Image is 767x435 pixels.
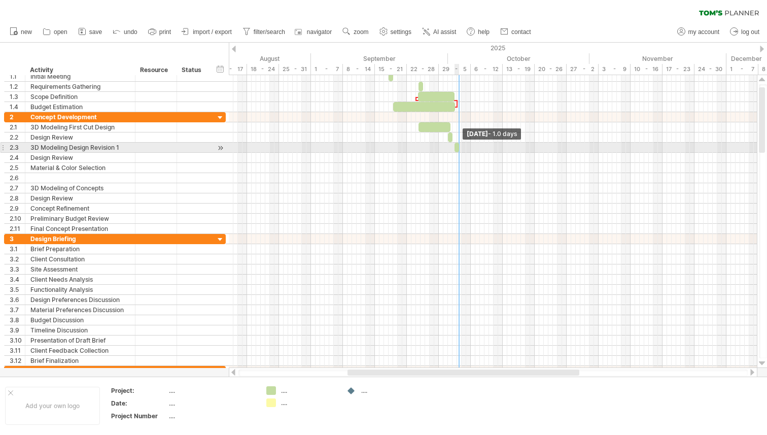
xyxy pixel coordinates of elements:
div: 1 - 7 [311,64,343,75]
a: navigator [293,25,335,39]
div: .... [169,399,254,408]
div: Design Review [30,132,130,142]
div: Date: [111,399,167,408]
div: 13 - 19 [503,64,535,75]
div: Site Assessment [30,264,130,274]
div: Brief Finalization [30,356,130,365]
a: open [40,25,71,39]
div: Requirements Gathering [30,82,130,91]
div: 15 - 21 [375,64,407,75]
div: Client Consultation [30,254,130,264]
div: 8 - 14 [343,64,375,75]
div: .... [169,386,254,395]
span: help [478,28,490,36]
a: save [76,25,105,39]
div: Concept Development [30,112,130,122]
div: 1.3 [10,92,25,102]
div: 3 [10,234,25,244]
a: log out [727,25,762,39]
span: new [21,28,32,36]
div: Presentation of Draft Brief [30,336,130,345]
div: 18 - 24 [247,64,279,75]
div: 25 - 31 [279,64,311,75]
a: my account [675,25,722,39]
div: 3 - 9 [599,64,631,75]
div: 17 - 23 [663,64,694,75]
div: 3D Modeling First Cut Design [30,122,130,132]
div: 2.3 [10,143,25,152]
div: 3.6 [10,295,25,305]
span: - 1.0 days [488,130,517,138]
a: filter/search [240,25,288,39]
a: settings [377,25,414,39]
div: November 2025 [589,53,726,64]
div: scroll to activity [216,143,225,153]
div: 3.12 [10,356,25,365]
div: 2.1 [10,122,25,132]
div: Design Review [30,153,130,162]
div: [DATE] [463,128,521,140]
div: Final Concept Presentation [30,224,130,233]
div: Budget Discussion [30,315,130,325]
a: contact [498,25,534,39]
div: Project: [111,386,167,395]
div: 2.2 [10,132,25,142]
div: 3.11 [10,346,25,355]
div: 2.10 [10,214,25,223]
div: Add your own logo [5,387,100,425]
div: 1.4 [10,102,25,112]
div: Material Preferences Discussion [30,305,130,315]
div: Resource [140,65,171,75]
div: 2.7 [10,183,25,193]
div: Functionality Analysis [30,285,130,294]
div: 11 - 17 [215,64,247,75]
span: log out [741,28,759,36]
div: .... [361,386,416,395]
div: 3.4 [10,275,25,284]
span: navigator [307,28,332,36]
div: 6 - 12 [471,64,503,75]
span: settings [391,28,411,36]
div: 2.4 [10,153,25,162]
span: import / export [193,28,232,36]
span: AI assist [433,28,456,36]
div: 3.9 [10,325,25,335]
div: Material & Color Selection [30,163,130,173]
div: .... [281,386,336,395]
div: 2 [10,112,25,122]
div: 27 - 2 [567,64,599,75]
div: Design Preferences Discussion [30,295,130,305]
div: 3D Modeling of Concepts [30,183,130,193]
div: 3.8 [10,315,25,325]
a: undo [110,25,141,39]
div: 3.10 [10,336,25,345]
div: 2.5 [10,163,25,173]
a: new [7,25,35,39]
div: Concept Refinement [30,204,130,213]
div: 4 [10,366,25,376]
span: zoom [354,28,368,36]
div: September 2025 [311,53,448,64]
div: Project Number [111,412,167,420]
div: 3.7 [10,305,25,315]
div: 2.11 [10,224,25,233]
div: 2.6 [10,173,25,183]
div: Initial Meeting [30,72,130,81]
div: 24 - 30 [694,64,726,75]
div: Scope Definition [30,92,130,102]
div: Timeline Discussion [30,325,130,335]
div: 1.2 [10,82,25,91]
div: 3.5 [10,285,25,294]
a: print [146,25,174,39]
div: August 2025 [169,53,311,64]
div: Design Briefing [30,234,130,244]
span: my account [688,28,719,36]
div: Preliminary Budget Review [30,214,130,223]
div: 22 - 28 [407,64,439,75]
div: 2.9 [10,204,25,213]
div: Status [182,65,204,75]
span: open [54,28,67,36]
div: Design Review [30,193,130,203]
div: Client Needs Analysis [30,275,130,284]
div: 20 - 26 [535,64,567,75]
